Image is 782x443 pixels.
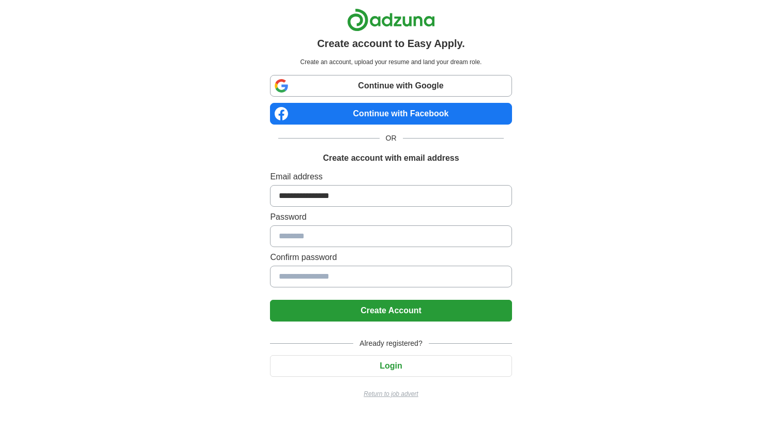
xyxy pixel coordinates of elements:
[270,251,512,264] label: Confirm password
[270,75,512,97] a: Continue with Google
[270,171,512,183] label: Email address
[353,338,428,349] span: Already registered?
[270,389,512,399] a: Return to job advert
[380,133,403,144] span: OR
[270,300,512,322] button: Create Account
[272,57,509,67] p: Create an account, upload your resume and land your dream role.
[317,36,465,51] h1: Create account to Easy Apply.
[270,211,512,223] label: Password
[270,361,512,370] a: Login
[347,8,435,32] img: Adzuna logo
[270,103,512,125] a: Continue with Facebook
[270,355,512,377] button: Login
[323,152,459,164] h1: Create account with email address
